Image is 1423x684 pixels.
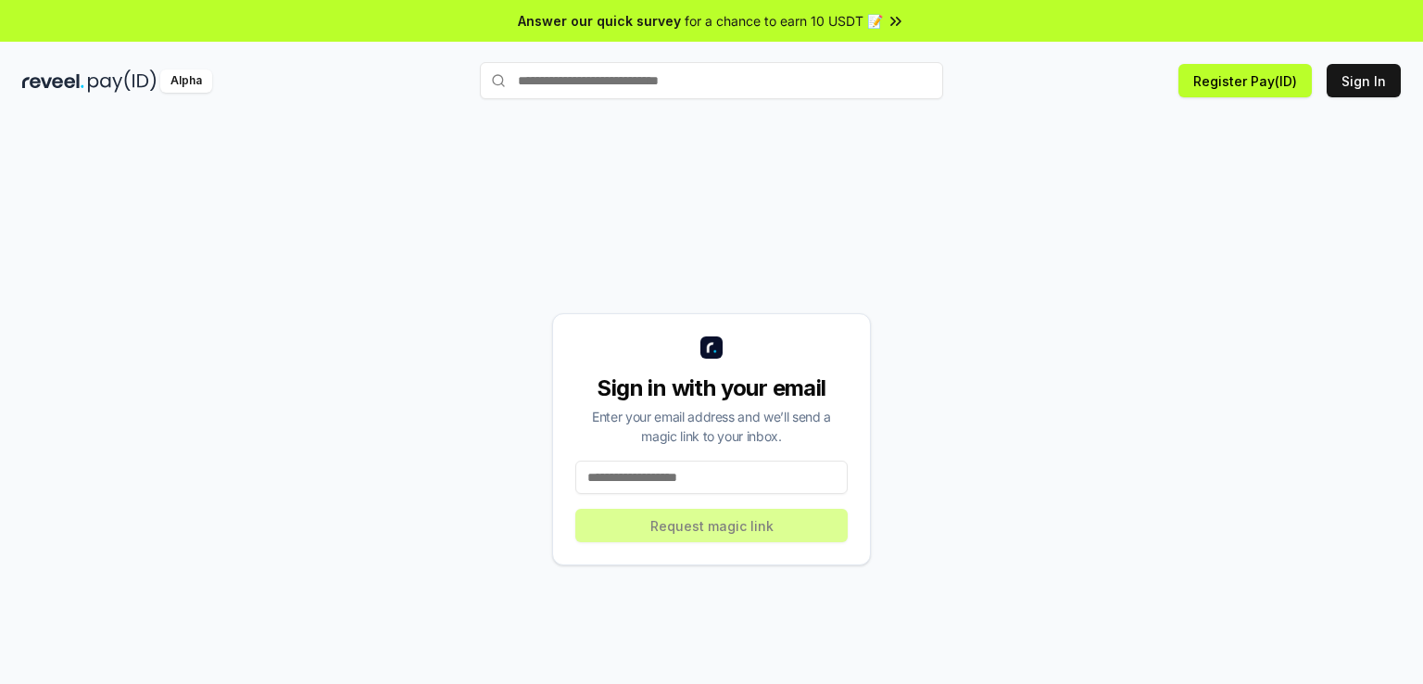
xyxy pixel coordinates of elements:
[700,336,723,359] img: logo_small
[685,11,883,31] span: for a chance to earn 10 USDT 📝
[518,11,681,31] span: Answer our quick survey
[1178,64,1312,97] button: Register Pay(ID)
[22,70,84,93] img: reveel_dark
[575,374,848,403] div: Sign in with your email
[88,70,157,93] img: pay_id
[160,70,212,93] div: Alpha
[1327,64,1401,97] button: Sign In
[575,407,848,446] div: Enter your email address and we’ll send a magic link to your inbox.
